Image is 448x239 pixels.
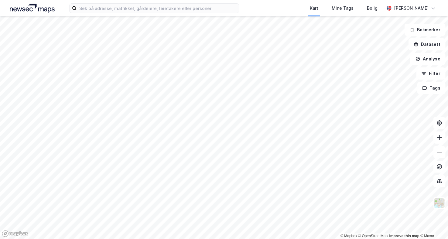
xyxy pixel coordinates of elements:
div: Kart [310,5,318,12]
div: [PERSON_NAME] [394,5,429,12]
button: Filter [416,67,446,80]
a: OpenStreetMap [358,234,388,238]
input: Søk på adresse, matrikkel, gårdeiere, leietakere eller personer [77,4,239,13]
button: Tags [417,82,446,94]
iframe: Chat Widget [418,210,448,239]
a: Improve this map [389,234,419,238]
img: Z [434,197,445,209]
a: Mapbox [340,234,357,238]
div: Mine Tags [332,5,354,12]
button: Bokmerker [405,24,446,36]
a: Mapbox homepage [2,230,29,237]
img: logo.a4113a55bc3d86da70a041830d287a7e.svg [10,4,55,13]
button: Datasett [409,38,446,50]
button: Analyse [410,53,446,65]
div: Bolig [367,5,378,12]
div: Kontrollprogram for chat [418,210,448,239]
